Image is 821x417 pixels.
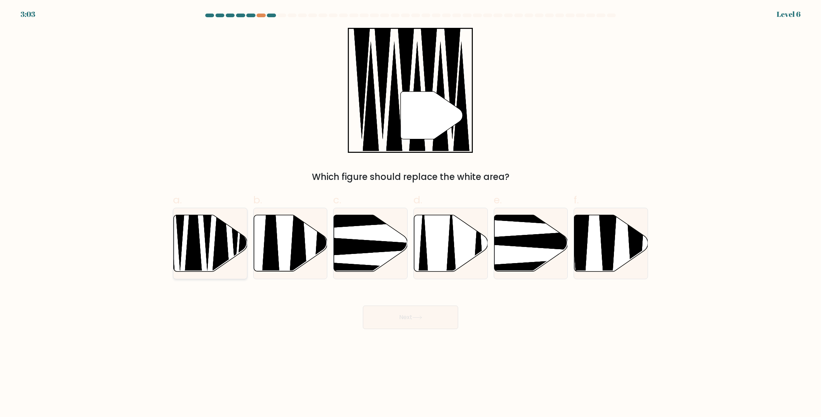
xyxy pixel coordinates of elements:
[21,9,35,20] div: 3:03
[363,306,458,329] button: Next
[413,193,422,207] span: d.
[574,193,579,207] span: f.
[333,193,341,207] span: c.
[777,9,800,20] div: Level 6
[177,170,644,184] div: Which figure should replace the white area?
[173,193,182,207] span: a.
[401,92,463,139] g: "
[494,193,502,207] span: e.
[253,193,262,207] span: b.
